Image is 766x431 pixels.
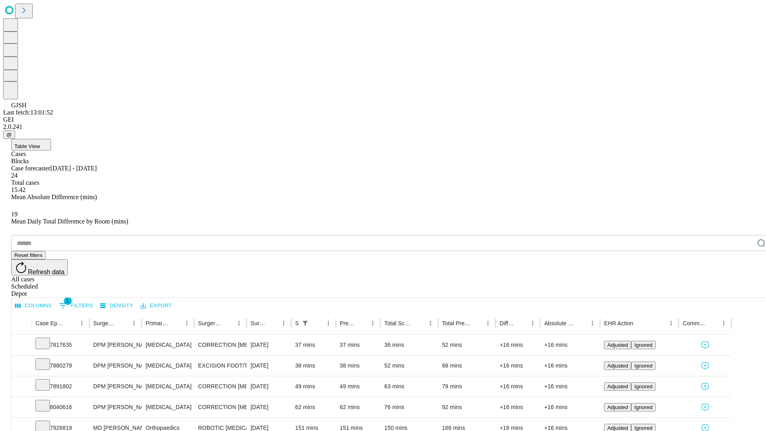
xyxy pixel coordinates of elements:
[631,403,655,411] button: Ignored
[233,318,245,329] button: Menu
[471,318,482,329] button: Sort
[499,320,515,326] div: Difference
[11,165,50,172] span: Case forecaster
[544,320,575,326] div: Absolute Difference
[146,397,190,417] div: [MEDICAL_DATA]
[11,179,39,186] span: Total cases
[442,335,492,355] div: 52 mins
[384,335,434,355] div: 36 mins
[442,376,492,397] div: 79 mins
[544,335,596,355] div: +16 mins
[181,318,192,329] button: Menu
[295,397,332,417] div: 62 mins
[707,318,718,329] button: Sort
[356,318,367,329] button: Sort
[499,335,536,355] div: +16 mins
[222,318,233,329] button: Sort
[278,318,289,329] button: Menu
[11,172,18,179] span: 24
[604,341,631,349] button: Adjusted
[93,397,138,417] div: DPM [PERSON_NAME] [PERSON_NAME]
[607,342,628,348] span: Adjusted
[340,335,377,355] div: 37 mins
[340,376,377,397] div: 49 mins
[634,425,652,431] span: Ignored
[198,376,243,397] div: CORRECTION [MEDICAL_DATA], DISTAL [MEDICAL_DATA] [MEDICAL_DATA]
[28,269,65,275] span: Refresh data
[36,397,85,417] div: 8040616
[384,356,434,376] div: 52 mins
[93,320,116,326] div: Surgeon Name
[3,123,763,130] div: 2.0.241
[544,397,596,417] div: +16 mins
[634,363,652,369] span: Ignored
[36,356,85,376] div: 7880279
[499,376,536,397] div: +16 mins
[11,211,18,217] span: 19
[11,251,45,259] button: Reset filters
[634,318,645,329] button: Sort
[198,335,243,355] div: CORRECTION [MEDICAL_DATA]
[98,300,135,312] button: Density
[576,318,587,329] button: Sort
[198,356,243,376] div: EXCISION FOOT/TOE SUBQ TUMOR, 1.5 CM OR MORE
[16,380,28,394] button: Expand
[340,397,377,417] div: 62 mins
[3,109,53,116] span: Last fetch: 13:01:52
[128,318,140,329] button: Menu
[16,359,28,373] button: Expand
[11,139,51,150] button: Table View
[6,132,12,138] span: @
[14,143,40,149] span: Table View
[516,318,527,329] button: Sort
[146,376,190,397] div: [MEDICAL_DATA]
[198,397,243,417] div: CORRECTION [MEDICAL_DATA], CHIELECTOMY WITHOUT IMPLANT
[14,252,42,258] span: Reset filters
[16,338,28,352] button: Expand
[267,318,278,329] button: Sort
[442,320,471,326] div: Total Predicted Duration
[11,218,128,225] span: Mean Daily Total Difference by Room (mins)
[683,320,706,326] div: Comments
[57,299,95,312] button: Show filters
[312,318,323,329] button: Sort
[604,382,631,391] button: Adjusted
[11,186,26,193] span: 15.42
[138,300,174,312] button: Export
[251,320,266,326] div: Surgery Date
[251,356,287,376] div: [DATE]
[295,320,299,326] div: Scheduled In Room Duration
[300,318,311,329] button: Show filters
[146,356,190,376] div: [MEDICAL_DATA]
[499,397,536,417] div: +16 mins
[604,403,631,411] button: Adjusted
[631,362,655,370] button: Ignored
[36,320,64,326] div: Case Epic Id
[544,356,596,376] div: +16 mins
[251,397,287,417] div: [DATE]
[718,318,729,329] button: Menu
[93,356,138,376] div: DPM [PERSON_NAME] [PERSON_NAME]
[631,382,655,391] button: Ignored
[170,318,181,329] button: Sort
[527,318,538,329] button: Menu
[604,362,631,370] button: Adjusted
[340,356,377,376] div: 38 mins
[295,356,332,376] div: 38 mins
[384,376,434,397] div: 63 mins
[251,335,287,355] div: [DATE]
[36,335,85,355] div: 7817635
[3,116,763,123] div: GEI
[607,404,628,410] span: Adjusted
[544,376,596,397] div: +16 mins
[607,363,628,369] span: Adjusted
[146,335,190,355] div: [MEDICAL_DATA]
[50,165,97,172] span: [DATE] - [DATE]
[634,342,652,348] span: Ignored
[384,397,434,417] div: 76 mins
[300,318,311,329] div: 1 active filter
[442,397,492,417] div: 92 mins
[13,300,54,312] button: Select columns
[607,425,628,431] span: Adjusted
[367,318,378,329] button: Menu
